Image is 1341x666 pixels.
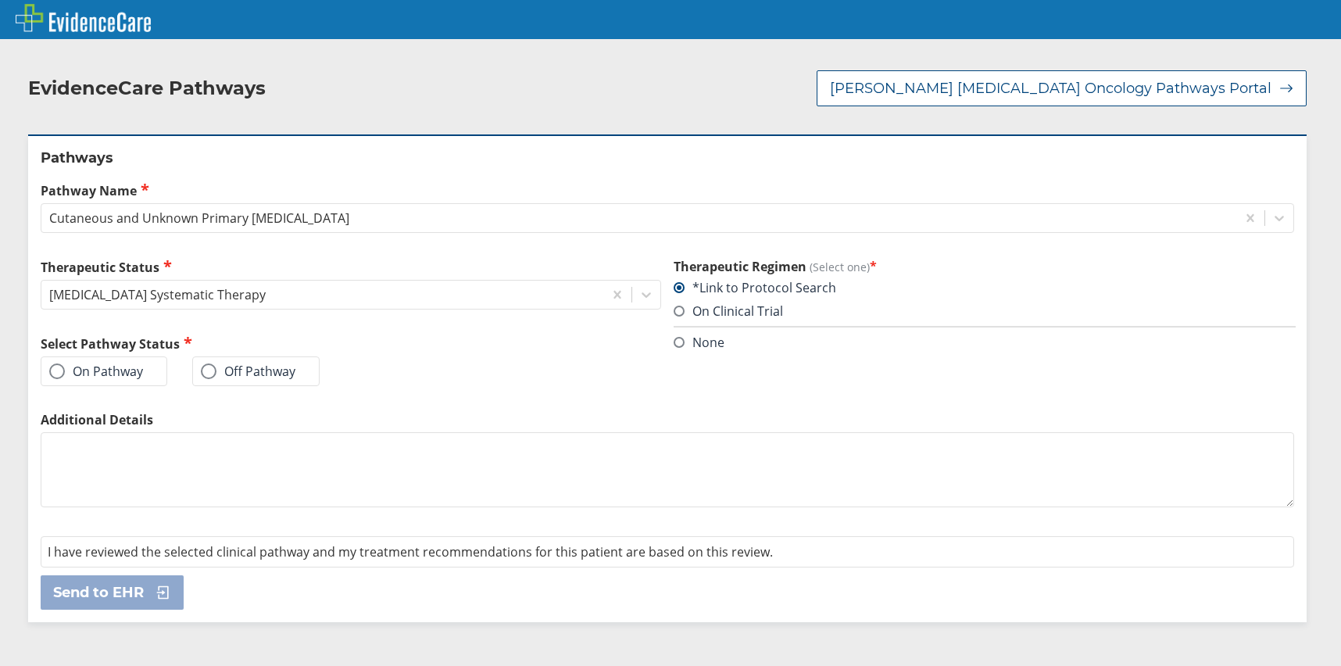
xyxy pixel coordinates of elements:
[28,77,266,100] h2: EvidenceCare Pathways
[817,70,1307,106] button: [PERSON_NAME] [MEDICAL_DATA] Oncology Pathways Portal
[41,258,661,276] label: Therapeutic Status
[830,79,1271,98] span: [PERSON_NAME] [MEDICAL_DATA] Oncology Pathways Portal
[41,149,1294,167] h2: Pathways
[41,181,1294,199] label: Pathway Name
[674,334,724,351] label: None
[53,583,144,602] span: Send to EHR
[41,411,1294,428] label: Additional Details
[49,363,143,379] label: On Pathway
[201,363,295,379] label: Off Pathway
[41,575,184,610] button: Send to EHR
[49,286,266,303] div: [MEDICAL_DATA] Systematic Therapy
[16,4,151,32] img: EvidenceCare
[48,543,773,560] span: I have reviewed the selected clinical pathway and my treatment recommendations for this patient a...
[674,279,836,296] label: *Link to Protocol Search
[674,258,1294,275] h3: Therapeutic Regimen
[49,209,349,227] div: Cutaneous and Unknown Primary [MEDICAL_DATA]
[810,260,870,274] span: (Select one)
[41,335,661,353] h2: Select Pathway Status
[674,303,783,320] label: On Clinical Trial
